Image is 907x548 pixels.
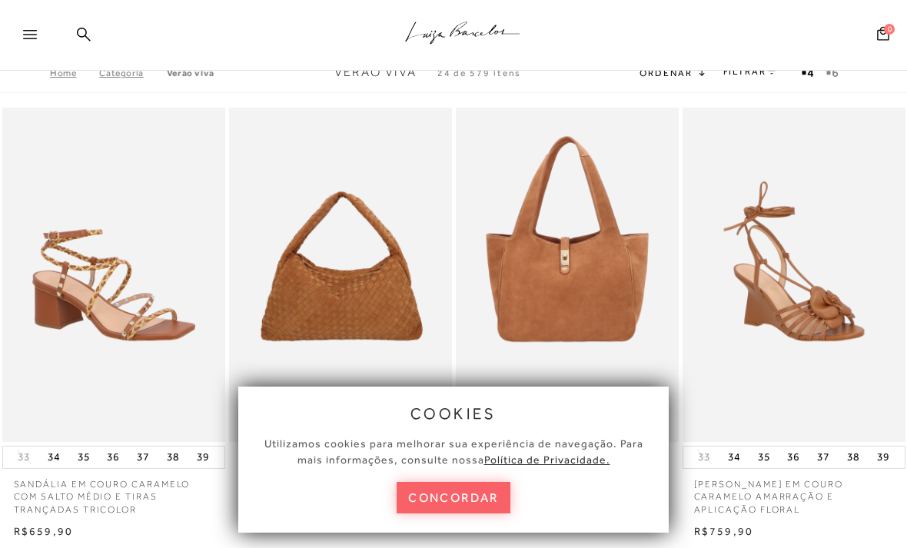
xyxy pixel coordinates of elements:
[162,447,184,468] button: 38
[753,447,775,468] button: 35
[872,25,894,46] button: 0
[457,110,677,440] img: BOLSA MÉDIA EM CAMURÇA CARAMELO COM FECHO DOURADO
[43,447,65,468] button: 34
[457,110,677,440] a: BOLSA MÉDIA EM CAMURÇA CARAMELO COM FECHO DOURADO BOLSA MÉDIA EM CAMURÇA CARAMELO COM FECHO DOURADO
[50,68,99,78] a: Home
[782,447,804,468] button: 36
[694,525,754,537] span: R$759,90
[231,110,450,440] a: BOLSA HOBO EM CAMURÇA TRESSÊ CARAMELO GRANDE BOLSA HOBO EM CAMURÇA TRESSÊ CARAMELO GRANDE
[822,63,843,83] button: gridText6Desc
[102,447,124,468] button: 36
[14,525,74,537] span: R$659,90
[797,63,819,83] button: Mostrar 4 produtos por linha
[2,469,225,516] a: SANDÁLIA EM COURO CARAMELO COM SALTO MÉDIO E TIRAS TRANÇADAS TRICOLOR
[842,447,864,468] button: 38
[73,447,95,468] button: 35
[167,68,214,78] a: Verão Viva
[884,24,895,35] span: 0
[410,405,497,422] span: cookies
[693,450,715,464] button: 33
[231,110,450,440] img: BOLSA HOBO EM CAMURÇA TRESSÊ CARAMELO GRANDE
[723,66,777,77] a: FILTRAR
[132,447,154,468] button: 37
[397,482,510,513] button: concordar
[723,447,745,468] button: 34
[13,450,35,464] button: 33
[640,68,692,78] span: Ordenar
[684,110,904,440] img: SANDÁLIA ANABELA EM COURO CARAMELO AMARRAÇÃO E APLICAÇÃO FLORAL
[4,110,224,440] a: SANDÁLIA EM COURO CARAMELO COM SALTO MÉDIO E TIRAS TRANÇADAS TRICOLOR SANDÁLIA EM COURO CARAMELO ...
[437,68,522,78] span: 24 de 579 itens
[334,65,417,79] span: Verão Viva
[264,437,643,466] span: Utilizamos cookies para melhorar sua experiência de navegação. Para mais informações, consulte nossa
[4,110,224,440] img: SANDÁLIA EM COURO CARAMELO COM SALTO MÉDIO E TIRAS TRANÇADAS TRICOLOR
[812,447,834,468] button: 37
[99,68,166,78] a: Categoria
[683,469,905,516] a: [PERSON_NAME] EM COURO CARAMELO AMARRAÇÃO E APLICAÇÃO FLORAL
[872,447,894,468] button: 39
[192,447,214,468] button: 39
[684,110,904,440] a: SANDÁLIA ANABELA EM COURO CARAMELO AMARRAÇÃO E APLICAÇÃO FLORAL SANDÁLIA ANABELA EM COURO CARAMEL...
[484,453,610,466] a: Política de Privacidade.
